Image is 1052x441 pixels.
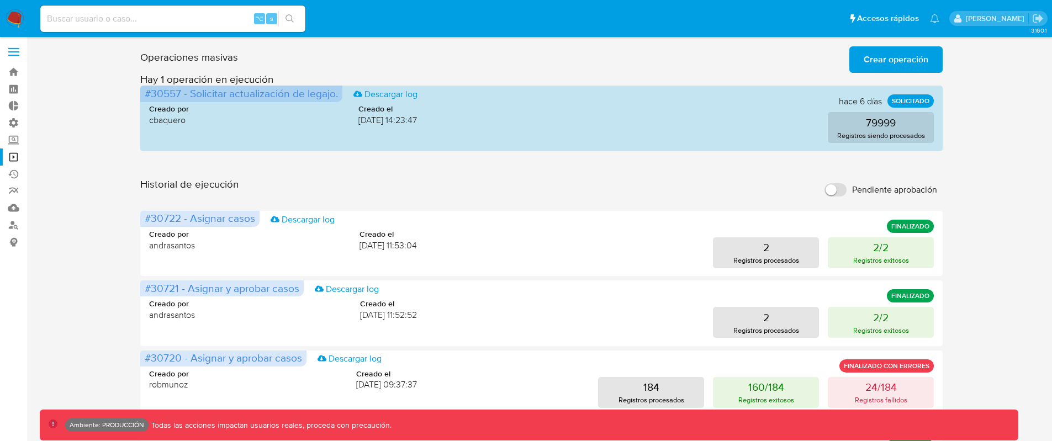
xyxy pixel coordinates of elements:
[270,13,273,24] span: s
[857,13,919,24] span: Accesos rápidos
[70,423,144,427] p: Ambiente: PRODUCCIÓN
[278,11,301,26] button: search-icon
[966,13,1028,24] p: omar.guzman@mercadolibre.com.co
[149,420,392,431] p: Todas las acciones impactan usuarios reales, proceda con precaución.
[255,13,263,24] span: ⌥
[40,12,305,26] input: Buscar usuario o caso...
[1032,13,1044,24] a: Salir
[930,14,939,23] a: Notificaciones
